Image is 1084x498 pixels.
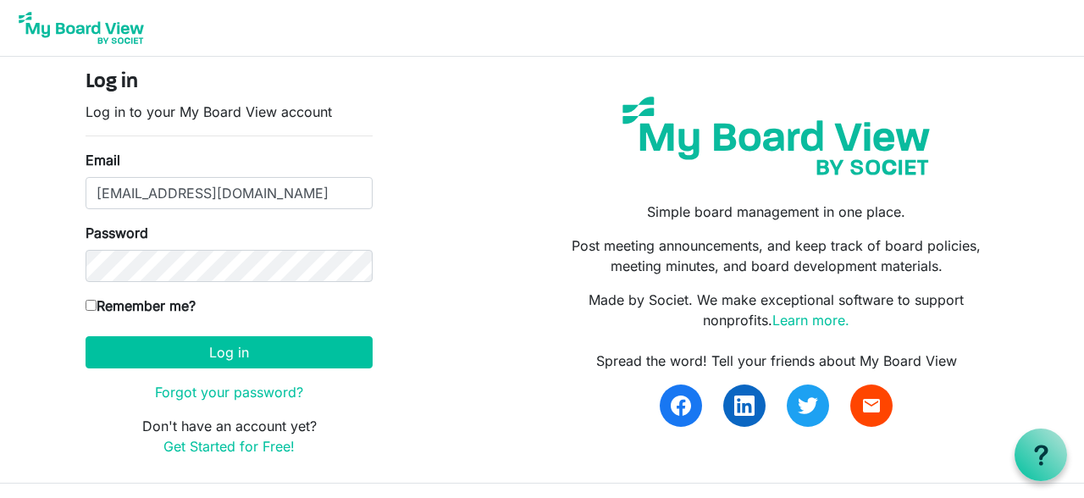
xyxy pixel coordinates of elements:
span: email [861,396,882,416]
label: Email [86,150,120,170]
p: Log in to your My Board View account [86,102,373,122]
button: Log in [86,336,373,368]
a: email [850,385,893,427]
label: Password [86,223,148,243]
label: Remember me? [86,296,196,316]
p: Don't have an account yet? [86,416,373,456]
div: Spread the word! Tell your friends about My Board View [555,351,998,371]
h4: Log in [86,70,373,95]
a: Learn more. [772,312,849,329]
img: facebook.svg [671,396,691,416]
p: Made by Societ. We make exceptional software to support nonprofits. [555,290,998,330]
input: Remember me? [86,300,97,311]
a: Forgot your password? [155,384,303,401]
p: Simple board management in one place. [555,202,998,222]
img: linkedin.svg [734,396,755,416]
img: twitter.svg [798,396,818,416]
img: my-board-view-societ.svg [610,84,943,188]
p: Post meeting announcements, and keep track of board policies, meeting minutes, and board developm... [555,235,998,276]
img: My Board View Logo [14,7,149,49]
a: Get Started for Free! [163,438,295,455]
